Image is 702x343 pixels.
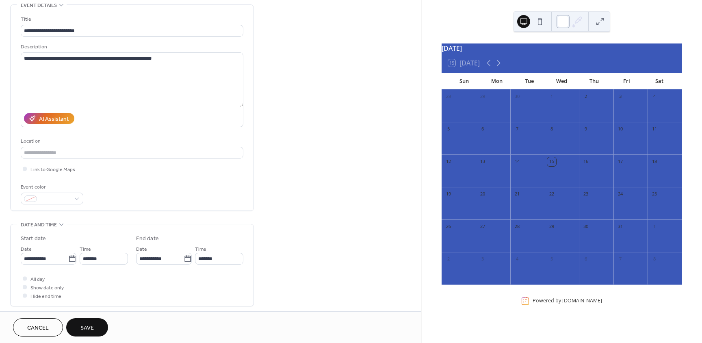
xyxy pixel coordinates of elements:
div: 8 [547,125,556,134]
span: Hide end time [30,292,61,301]
div: [DATE] [442,43,682,53]
span: All day [30,275,45,284]
div: 8 [650,255,659,264]
div: 7 [513,125,522,134]
span: Time [195,245,206,254]
div: End date [136,234,159,243]
div: 15 [547,157,556,166]
div: Start date [21,234,46,243]
div: 29 [547,222,556,231]
div: 11 [650,125,659,134]
div: 28 [513,222,522,231]
div: Title [21,15,242,24]
div: AI Assistant [39,115,69,124]
div: Thu [578,73,611,89]
div: Powered by [533,297,602,304]
div: 24 [616,190,625,199]
div: 9 [581,125,590,134]
span: Event details [21,1,57,10]
div: Wed [546,73,578,89]
div: 28 [444,92,453,101]
div: 4 [513,255,522,264]
div: 6 [478,125,487,134]
span: Link to Google Maps [30,165,75,174]
div: 29 [478,92,487,101]
div: 3 [478,255,487,264]
div: 2 [581,92,590,101]
div: 18 [650,157,659,166]
div: 25 [650,190,659,199]
div: 19 [444,190,453,199]
div: 6 [581,255,590,264]
div: 30 [513,92,522,101]
span: Date [136,245,147,254]
div: Description [21,43,242,51]
div: 14 [513,157,522,166]
div: 23 [581,190,590,199]
div: 10 [616,125,625,134]
div: 17 [616,157,625,166]
div: Event color [21,183,82,191]
div: Sun [448,73,481,89]
div: 20 [478,190,487,199]
div: Mon [481,73,513,89]
div: 26 [444,222,453,231]
div: 1 [650,222,659,231]
div: 31 [616,222,625,231]
div: 22 [547,190,556,199]
div: 12 [444,157,453,166]
span: Cancel [27,324,49,332]
div: Tue [513,73,546,89]
div: 5 [547,255,556,264]
div: 21 [513,190,522,199]
button: AI Assistant [24,113,74,124]
div: 2 [444,255,453,264]
div: 3 [616,92,625,101]
span: Date and time [21,221,57,229]
div: Fri [611,73,643,89]
div: 7 [616,255,625,264]
div: 30 [581,222,590,231]
button: Save [66,318,108,336]
span: Save [80,324,94,332]
div: Location [21,137,242,145]
span: Show date only [30,284,64,292]
div: 1 [547,92,556,101]
div: 5 [444,125,453,134]
span: Date [21,245,32,254]
span: Time [80,245,91,254]
div: 13 [478,157,487,166]
div: 16 [581,157,590,166]
div: Sat [643,73,676,89]
a: [DOMAIN_NAME] [562,297,602,304]
div: 4 [650,92,659,101]
div: 27 [478,222,487,231]
button: Cancel [13,318,63,336]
